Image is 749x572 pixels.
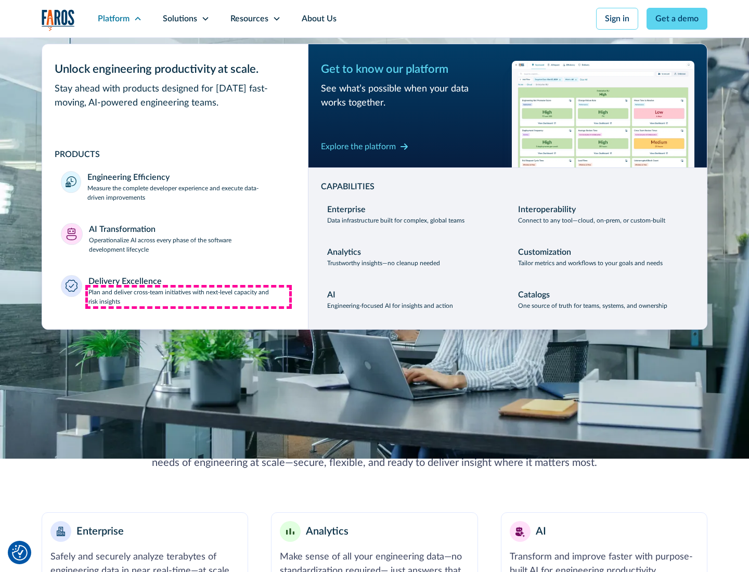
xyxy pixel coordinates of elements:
[512,197,694,231] a: InteroperabilityConnect to any tool—cloud, on-prem, or custom-built
[230,12,268,25] div: Resources
[88,275,162,288] div: Delivery Excellence
[321,61,503,78] div: Get to know our platform
[647,8,707,30] a: Get a demo
[76,524,124,539] div: Enterprise
[327,258,440,268] p: Trustworthy insights—no cleanup needed
[512,61,694,167] img: Workflow productivity trends heatmap chart
[327,246,361,258] div: Analytics
[321,282,503,317] a: AIEngineering-focused AI for insights and action
[12,545,28,561] img: Revisit consent button
[321,138,408,155] a: Explore the platform
[87,171,170,184] div: Engineering Efficiency
[55,61,295,78] div: Unlock engineering productivity at scale.
[327,216,464,225] p: Data infrastructure built for complex, global teams
[518,216,665,225] p: Connect to any tool—cloud, on-prem, or custom-built
[327,301,453,310] p: Engineering-focused AI for insights and action
[321,82,503,110] div: See what’s possible when your data works together.
[536,524,546,539] div: AI
[306,524,348,539] div: Analytics
[518,289,550,301] div: Catalogs
[87,184,289,202] p: Measure the complete developer experience and execute data-driven improvements
[98,12,130,25] div: Platform
[327,203,366,216] div: Enterprise
[42,9,75,31] a: home
[518,246,571,258] div: Customization
[89,236,290,254] p: Operationalize AI across every phase of the software development lifecycle
[321,180,694,193] div: CAPABILITIES
[512,240,694,274] a: CustomizationTailor metrics and workflows to your goals and needs
[12,545,28,561] button: Cookie Settings
[42,9,75,31] img: Logo of the analytics and reporting company Faros.
[55,217,295,261] a: AI TransformationOperationalize AI across every phase of the software development lifecycle
[42,37,707,330] nav: Platform
[518,203,576,216] div: Interoperability
[327,289,335,301] div: AI
[57,527,65,536] img: Enterprise building blocks or structure icon
[89,223,156,236] div: AI Transformation
[55,82,295,110] div: Stay ahead with products designed for [DATE] fast-moving, AI-powered engineering teams.
[518,301,667,310] p: One source of truth for teams, systems, and ownership
[55,269,295,313] a: Delivery ExcellencePlan and deliver cross-team initiatives with next-level capacity and risk insi...
[596,8,638,30] a: Sign in
[321,240,503,274] a: AnalyticsTrustworthy insights—no cleanup needed
[55,148,295,161] div: PRODUCTS
[286,528,294,535] img: Minimalist bar chart analytics icon
[512,282,694,317] a: CatalogsOne source of truth for teams, systems, and ownership
[512,523,528,540] img: AI robot or assistant icon
[321,140,396,153] div: Explore the platform
[88,288,290,306] p: Plan and deliver cross-team initiatives with next-level capacity and risk insights
[321,197,503,231] a: EnterpriseData infrastructure built for complex, global teams
[518,258,663,268] p: Tailor metrics and workflows to your goals and needs
[55,165,295,209] a: Engineering EfficiencyMeasure the complete developer experience and execute data-driven improvements
[163,12,197,25] div: Solutions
